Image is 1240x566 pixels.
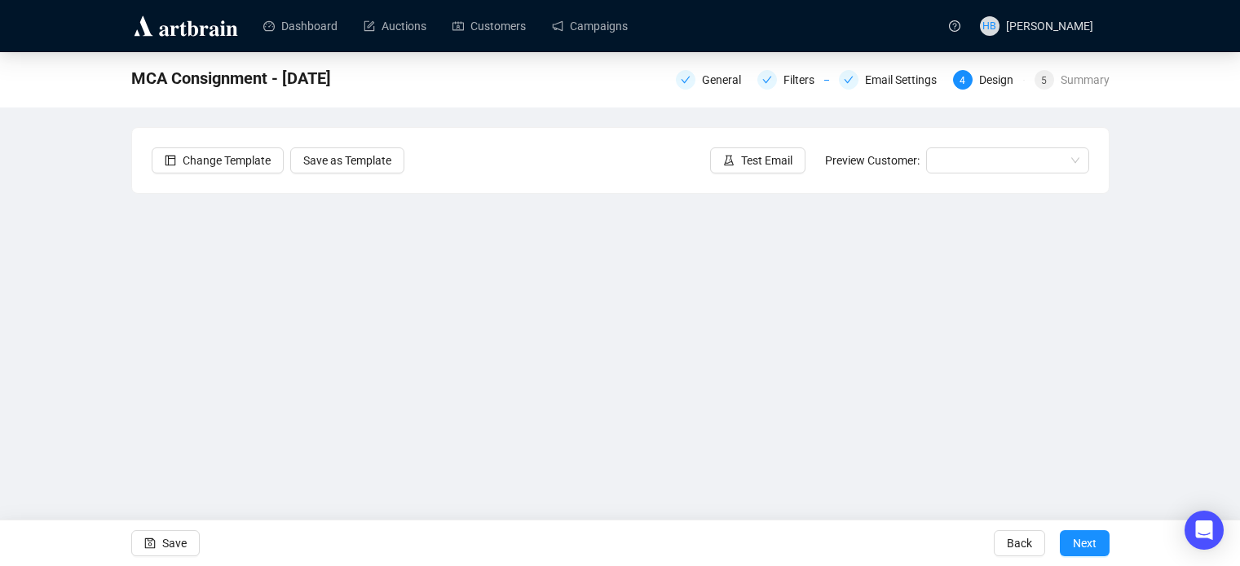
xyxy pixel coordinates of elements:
[131,530,200,556] button: Save
[676,70,748,90] div: General
[131,65,331,91] span: MCA Consignment - August 2025
[825,154,920,167] span: Preview Customer:
[1060,530,1110,556] button: Next
[162,520,187,566] span: Save
[1007,520,1032,566] span: Back
[979,70,1023,90] div: Design
[1035,70,1110,90] div: 5Summary
[723,155,735,166] span: experiment
[949,20,960,32] span: question-circle
[152,147,284,173] button: Change Template
[1006,20,1093,33] span: [PERSON_NAME]
[757,70,829,90] div: Filters
[844,75,854,85] span: check
[263,5,338,47] a: Dashboard
[552,5,628,47] a: Campaigns
[144,537,156,549] span: save
[1073,520,1097,566] span: Next
[702,70,751,90] div: General
[364,5,426,47] a: Auctions
[183,151,271,169] span: Change Template
[960,75,965,86] span: 4
[131,13,240,39] img: logo
[165,155,176,166] span: layout
[1185,511,1224,550] div: Open Intercom Messenger
[1041,75,1047,86] span: 5
[710,147,805,173] button: Test Email
[303,151,391,169] span: Save as Template
[783,70,824,90] div: Filters
[994,530,1045,556] button: Back
[1061,70,1110,90] div: Summary
[953,70,1025,90] div: 4Design
[982,18,996,34] span: HB
[839,70,943,90] div: Email Settings
[741,151,792,169] span: Test Email
[762,75,772,85] span: check
[865,70,947,90] div: Email Settings
[452,5,526,47] a: Customers
[681,75,691,85] span: check
[290,147,404,173] button: Save as Template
